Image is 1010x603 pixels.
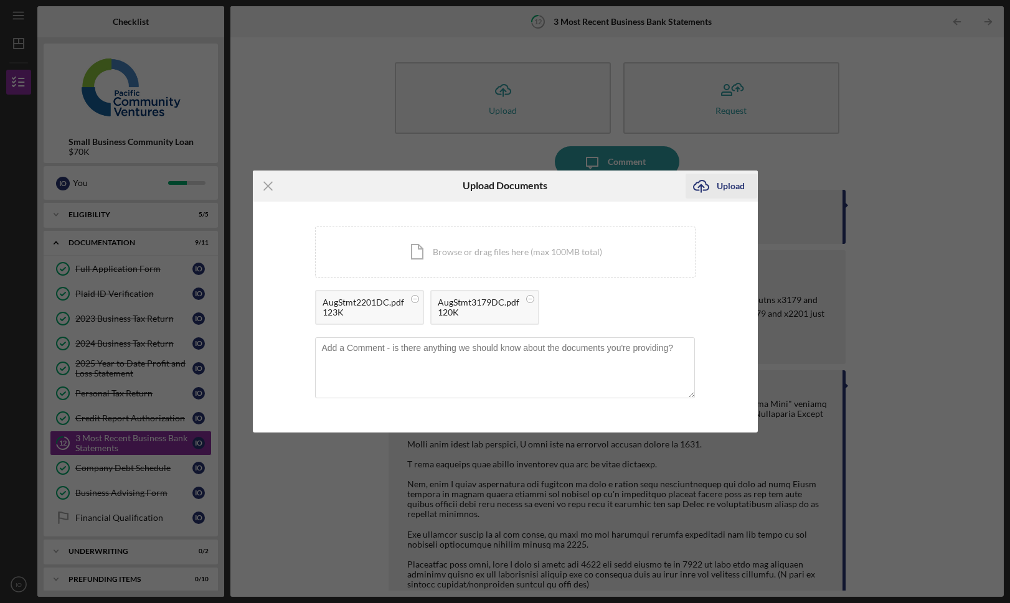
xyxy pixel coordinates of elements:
[686,174,757,199] button: Upload
[323,307,404,317] div: 123K
[463,180,547,191] h6: Upload Documents
[717,174,745,199] div: Upload
[438,307,519,317] div: 120K
[438,297,519,307] div: AugStmt3179DC.pdf
[323,297,404,307] div: AugStmt2201DC.pdf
